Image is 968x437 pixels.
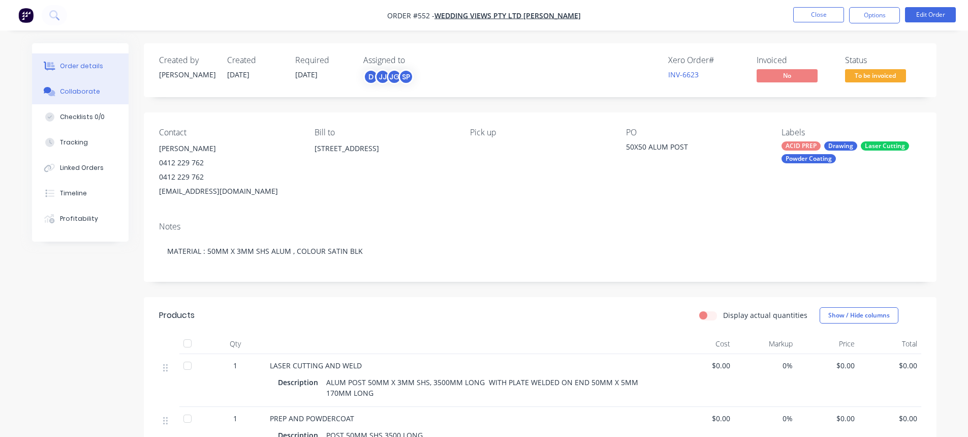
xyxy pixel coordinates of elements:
div: Notes [159,222,921,231]
div: 50X50 ALUM POST [626,141,753,156]
div: [STREET_ADDRESS] [315,141,454,156]
div: Total [859,334,921,354]
button: Linked Orders [32,155,129,181]
div: MATERIAL : 50MM X 3MM SHS ALUM , COLOUR SATIN BLK [159,236,921,267]
div: [PERSON_NAME] [159,141,298,156]
div: Powder Coating [782,154,836,163]
div: [EMAIL_ADDRESS][DOMAIN_NAME] [159,184,298,198]
div: Profitability [60,214,98,223]
button: Timeline [32,181,129,206]
button: Profitability [32,206,129,231]
span: $0.00 [863,413,917,424]
div: Contact [159,128,298,137]
div: Invoiced [757,55,833,65]
button: Checklists 0/0 [32,104,129,130]
span: To be invoiced [845,69,906,82]
span: [DATE] [295,70,318,79]
a: Wedding Views Pty Ltd [PERSON_NAME] [434,11,581,20]
button: DJJJGSP [363,69,414,84]
div: Assigned to [363,55,465,65]
div: PO [626,128,765,137]
span: No [757,69,818,82]
div: Status [845,55,921,65]
div: [PERSON_NAME]0412 229 7620412 229 762[EMAIL_ADDRESS][DOMAIN_NAME] [159,141,298,198]
div: 0412 229 762 [159,170,298,184]
span: 1 [233,413,237,424]
span: $0.00 [801,413,855,424]
div: SP [398,69,414,84]
div: Required [295,55,351,65]
button: To be invoiced [845,69,906,84]
button: Tracking [32,130,129,155]
div: Linked Orders [60,163,104,172]
div: Xero Order # [668,55,744,65]
div: Bill to [315,128,454,137]
div: Timeline [60,189,87,198]
button: Edit Order [905,7,956,22]
button: Collaborate [32,79,129,104]
span: Order #552 - [387,11,434,20]
div: Checklists 0/0 [60,112,105,122]
div: Created [227,55,283,65]
div: ACID PREP [782,141,821,151]
span: LASER CUTTING AND WELD [270,361,362,370]
div: Labels [782,128,921,137]
div: ALUM POST 50MM X 3MM SHS, 3500MM LONG WITH PLATE WELDED ON END 50MM X 5MM 170MM LONG [322,375,660,400]
label: Display actual quantities [723,310,807,321]
span: 1 [233,360,237,371]
div: Collaborate [60,87,100,96]
a: INV-6623 [668,70,699,79]
div: JJ [375,69,390,84]
div: Laser Cutting [861,141,909,151]
div: Created by [159,55,215,65]
span: $0.00 [863,360,917,371]
div: Cost [672,334,735,354]
button: Options [849,7,900,23]
div: Qty [205,334,266,354]
div: JG [387,69,402,84]
div: Products [159,309,195,322]
div: Description [278,375,322,390]
div: D [363,69,379,84]
div: Drawing [824,141,857,151]
div: Tracking [60,138,88,147]
div: Price [797,334,859,354]
span: $0.00 [676,413,731,424]
div: 0412 229 762 [159,156,298,170]
span: 0% [738,413,793,424]
span: $0.00 [676,360,731,371]
div: Markup [734,334,797,354]
span: [DATE] [227,70,249,79]
div: [STREET_ADDRESS] [315,141,454,174]
button: Close [793,7,844,22]
span: $0.00 [801,360,855,371]
div: [PERSON_NAME] [159,69,215,80]
button: Show / Hide columns [820,307,898,324]
button: Order details [32,53,129,79]
div: Pick up [470,128,609,137]
span: 0% [738,360,793,371]
span: PREP AND POWDERCOAT [270,414,354,423]
img: Factory [18,8,34,23]
div: Order details [60,62,103,71]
